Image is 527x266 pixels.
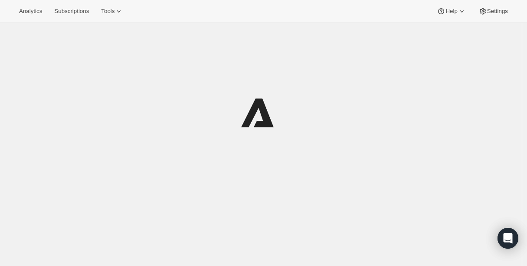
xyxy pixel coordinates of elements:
span: Analytics [19,8,42,15]
button: Analytics [14,5,47,17]
button: Tools [96,5,128,17]
span: Help [445,8,457,15]
button: Subscriptions [49,5,94,17]
button: Help [432,5,471,17]
span: Settings [487,8,508,15]
span: Tools [101,8,115,15]
div: Open Intercom Messenger [498,228,518,249]
button: Settings [473,5,513,17]
span: Subscriptions [54,8,89,15]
